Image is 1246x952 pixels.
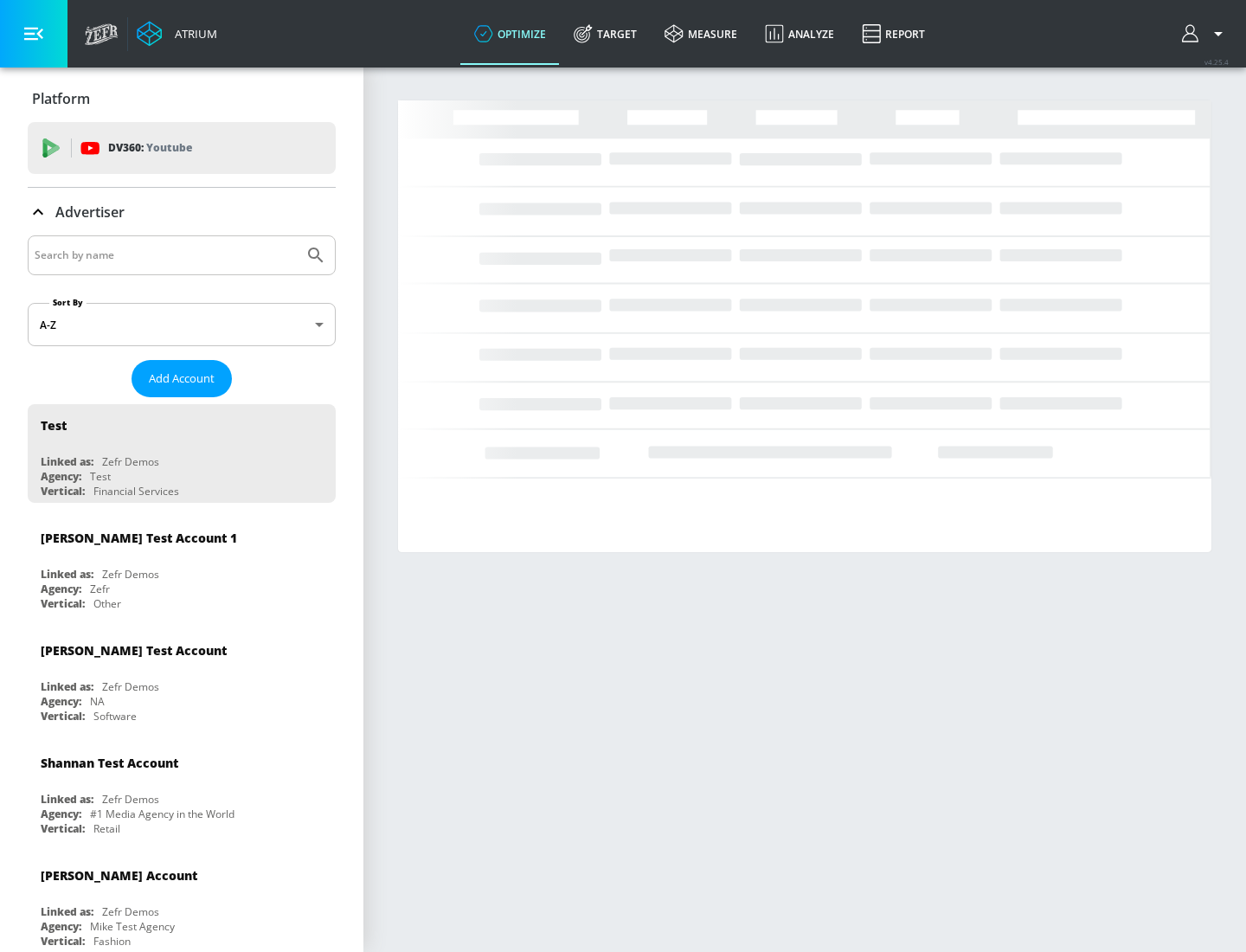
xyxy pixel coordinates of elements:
[90,694,105,709] div: NA
[28,517,336,615] div: [PERSON_NAME] Test Account 1Linked as:Zefr DemosAgency:ZefrVertical:Other
[41,755,178,771] div: Shannan Test Account
[55,203,125,222] p: Advertiser
[102,904,159,919] div: Zefr Demos
[102,454,159,469] div: Zefr Demos
[90,469,111,484] div: Test
[28,74,336,123] div: Platform
[41,807,81,821] div: Agency:
[93,821,120,836] div: Retail
[41,904,93,919] div: Linked as:
[41,642,227,659] div: [PERSON_NAME] Test Account
[41,867,197,884] div: [PERSON_NAME] Account
[28,188,336,236] div: Advertiser
[108,138,192,158] p: DV360:
[41,934,85,949] div: Vertical:
[28,122,336,174] div: DV360: Youtube
[1204,57,1229,67] span: v 4.25.4
[28,742,336,840] div: Shannan Test AccountLinked as:Zefr DemosAgency:#1 Media Agency in the WorldVertical:Retail
[41,567,93,582] div: Linked as:
[90,807,234,821] div: #1 Media Agency in the World
[102,567,159,582] div: Zefr Demos
[28,629,336,728] div: [PERSON_NAME] Test AccountLinked as:Zefr DemosAgency:NAVertical:Software
[102,679,159,694] div: Zefr Demos
[149,369,215,389] span: Add Account
[137,21,217,47] a: Atrium
[41,596,85,611] div: Vertical:
[41,821,85,836] div: Vertical:
[41,919,81,934] div: Agency:
[41,454,93,469] div: Linked as:
[41,417,67,434] div: Test
[132,360,232,397] button: Add Account
[28,404,336,503] div: TestLinked as:Zefr DemosAgency:TestVertical:Financial Services
[41,582,81,596] div: Agency:
[32,89,90,108] p: Platform
[35,244,297,267] input: Search by name
[28,303,336,346] div: A-Z
[90,582,110,596] div: Zefr
[460,3,560,65] a: optimize
[168,26,217,42] div: Atrium
[90,919,175,934] div: Mike Test Agency
[848,3,939,65] a: Report
[41,469,81,484] div: Agency:
[93,596,121,611] div: Other
[41,484,85,499] div: Vertical:
[146,138,192,157] p: Youtube
[102,792,159,807] div: Zefr Demos
[41,694,81,709] div: Agency:
[93,709,137,724] div: Software
[651,3,751,65] a: measure
[93,934,131,949] div: Fashion
[41,709,85,724] div: Vertical:
[41,530,237,546] div: [PERSON_NAME] Test Account 1
[93,484,179,499] div: Financial Services
[41,792,93,807] div: Linked as:
[560,3,651,65] a: Target
[41,679,93,694] div: Linked as:
[49,297,87,308] label: Sort By
[751,3,848,65] a: Analyze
